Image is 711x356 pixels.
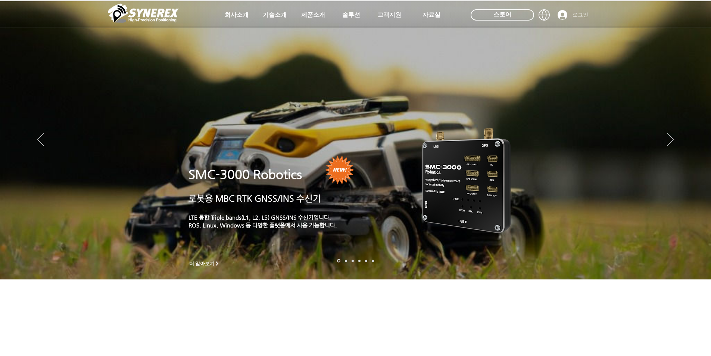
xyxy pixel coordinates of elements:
[301,11,325,19] span: 제품소개
[471,9,534,21] div: 스토어
[37,133,44,147] button: 이전
[342,11,360,19] span: 솔루션
[667,133,674,147] button: 다음
[372,260,374,262] a: 정밀농업
[188,194,321,203] a: 로봇용 MBC RTK GNSS/INS 수신기
[365,260,367,262] a: 로봇
[570,11,591,19] span: 로그인
[333,7,370,22] a: 솔루션
[186,259,223,268] a: 더 알아보기
[225,11,249,19] span: 회사소개
[218,7,255,22] a: 회사소개
[358,260,361,262] a: 자율주행
[294,7,332,22] a: 제품소개
[345,260,347,262] a: 드론 8 - SMC 2000
[377,11,401,19] span: 고객지원
[352,260,354,262] a: 측량 IoT
[371,7,408,22] a: 고객지원
[493,10,511,19] span: 스토어
[552,8,593,22] button: 로그인
[256,7,293,22] a: 기술소개
[189,260,215,267] span: 더 알아보기
[188,214,331,220] a: LTE 통합 Triple bands(L1, L2, L5) GNSS/INS 수신기입니다.
[335,259,376,263] nav: 슬라이드
[188,222,337,228] a: ROS, Linux, Windows 등 다양한 플랫폼에서 사용 가능합니다.
[188,167,302,182] a: SMC-3000 Robotics
[337,259,340,263] a: 로봇- SMC 2000
[108,2,179,24] img: 씨너렉스_White_simbol_대지 1.png
[412,117,522,242] img: KakaoTalk_20241224_155801212.png
[263,11,287,19] span: 기술소개
[422,11,440,19] span: 자료실
[413,7,450,22] a: 자료실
